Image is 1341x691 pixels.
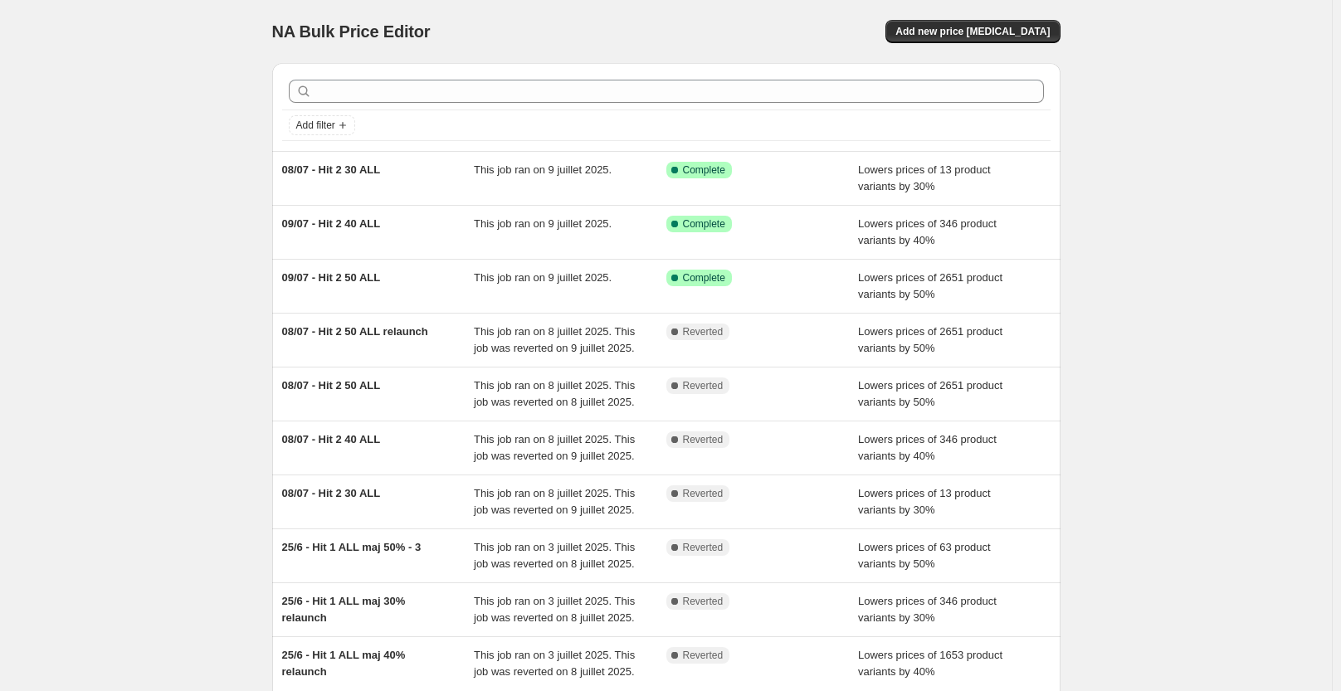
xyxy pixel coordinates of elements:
span: 08/07 - Hit 2 50 ALL [282,379,381,392]
span: 08/07 - Hit 2 50 ALL relaunch [282,325,428,338]
span: 08/07 - Hit 2 30 ALL [282,163,381,176]
span: This job ran on 3 juillet 2025. This job was reverted on 8 juillet 2025. [474,541,635,570]
span: This job ran on 8 juillet 2025. This job was reverted on 9 juillet 2025. [474,433,635,462]
span: Lowers prices of 346 product variants by 30% [858,595,997,624]
span: Complete [683,163,725,177]
span: Lowers prices of 2651 product variants by 50% [858,325,1002,354]
span: Reverted [683,487,724,500]
span: Lowers prices of 346 product variants by 40% [858,217,997,246]
span: Lowers prices of 2651 product variants by 50% [858,271,1002,300]
span: 09/07 - Hit 2 40 ALL [282,217,381,230]
span: This job ran on 3 juillet 2025. This job was reverted on 8 juillet 2025. [474,649,635,678]
span: Lowers prices of 13 product variants by 30% [858,163,991,192]
span: Reverted [683,325,724,338]
span: Lowers prices of 1653 product variants by 40% [858,649,1002,678]
span: This job ran on 9 juillet 2025. [474,271,612,284]
span: Add new price [MEDICAL_DATA] [895,25,1050,38]
span: 25/6 - Hit 1 ALL maj 30% relaunch [282,595,406,624]
span: This job ran on 8 juillet 2025. This job was reverted on 9 juillet 2025. [474,325,635,354]
span: Lowers prices of 63 product variants by 50% [858,541,991,570]
span: 25/6 - Hit 1 ALL maj 40% relaunch [282,649,406,678]
span: Reverted [683,379,724,392]
span: Reverted [683,433,724,446]
span: Reverted [683,541,724,554]
span: Lowers prices of 13 product variants by 30% [858,487,991,516]
span: This job ran on 3 juillet 2025. This job was reverted on 8 juillet 2025. [474,595,635,624]
span: This job ran on 9 juillet 2025. [474,163,612,176]
span: 09/07 - Hit 2 50 ALL [282,271,381,284]
span: 08/07 - Hit 2 30 ALL [282,487,381,499]
button: Add new price [MEDICAL_DATA] [885,20,1060,43]
span: 08/07 - Hit 2 40 ALL [282,433,381,445]
span: NA Bulk Price Editor [272,22,431,41]
span: Lowers prices of 346 product variants by 40% [858,433,997,462]
span: 25/6 - Hit 1 ALL maj 50% - 3 [282,541,422,553]
span: Lowers prices of 2651 product variants by 50% [858,379,1002,408]
span: Complete [683,271,725,285]
span: Complete [683,217,725,231]
button: Add filter [289,115,355,135]
span: This job ran on 8 juillet 2025. This job was reverted on 9 juillet 2025. [474,487,635,516]
span: Reverted [683,595,724,608]
span: This job ran on 8 juillet 2025. This job was reverted on 8 juillet 2025. [474,379,635,408]
span: Reverted [683,649,724,662]
span: Add filter [296,119,335,132]
span: This job ran on 9 juillet 2025. [474,217,612,230]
